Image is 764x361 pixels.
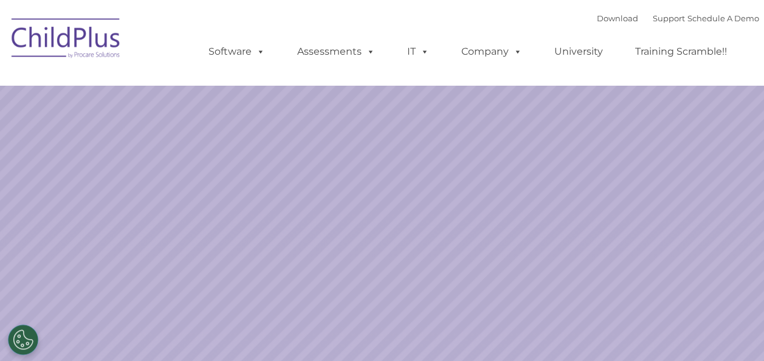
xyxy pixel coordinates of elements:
a: Assessments [285,40,387,64]
a: Software [196,40,277,64]
a: University [542,40,615,64]
a: Download [597,13,638,23]
button: Cookies Settings [8,325,38,355]
img: ChildPlus by Procare Solutions [5,10,127,70]
a: Company [449,40,534,64]
a: Support [653,13,685,23]
font: | [597,13,759,23]
a: IT [395,40,441,64]
a: Training Scramble!! [623,40,739,64]
a: Schedule A Demo [687,13,759,23]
